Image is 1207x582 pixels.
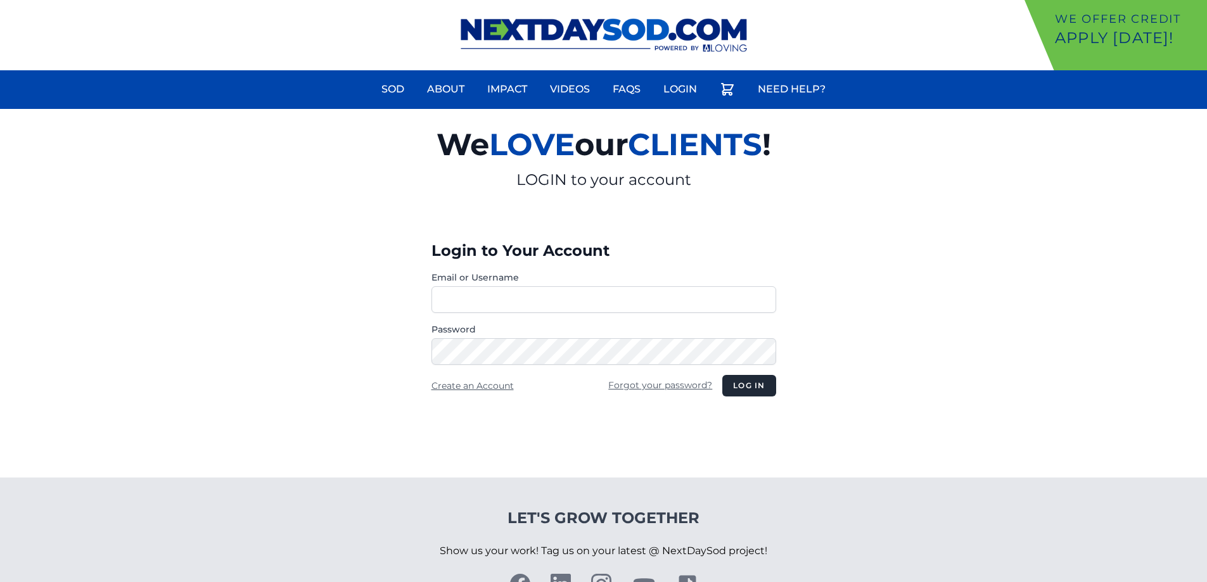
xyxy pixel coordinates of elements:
h4: Let's Grow Together [440,508,767,528]
a: Impact [480,74,535,104]
p: LOGIN to your account [290,170,918,190]
a: Login [656,74,705,104]
a: Forgot your password? [608,379,712,391]
h3: Login to Your Account [431,241,776,261]
a: About [419,74,472,104]
p: Apply [DATE]! [1055,28,1202,48]
a: Create an Account [431,380,514,391]
span: LOVE [489,126,575,163]
h2: We our ! [290,119,918,170]
a: Need Help? [750,74,833,104]
label: Password [431,323,776,336]
span: CLIENTS [628,126,762,163]
label: Email or Username [431,271,776,284]
p: Show us your work! Tag us on your latest @ NextDaySod project! [440,528,767,574]
a: FAQs [605,74,648,104]
a: Sod [374,74,412,104]
p: We offer Credit [1055,10,1202,28]
button: Log in [722,375,776,396]
a: Videos [542,74,597,104]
